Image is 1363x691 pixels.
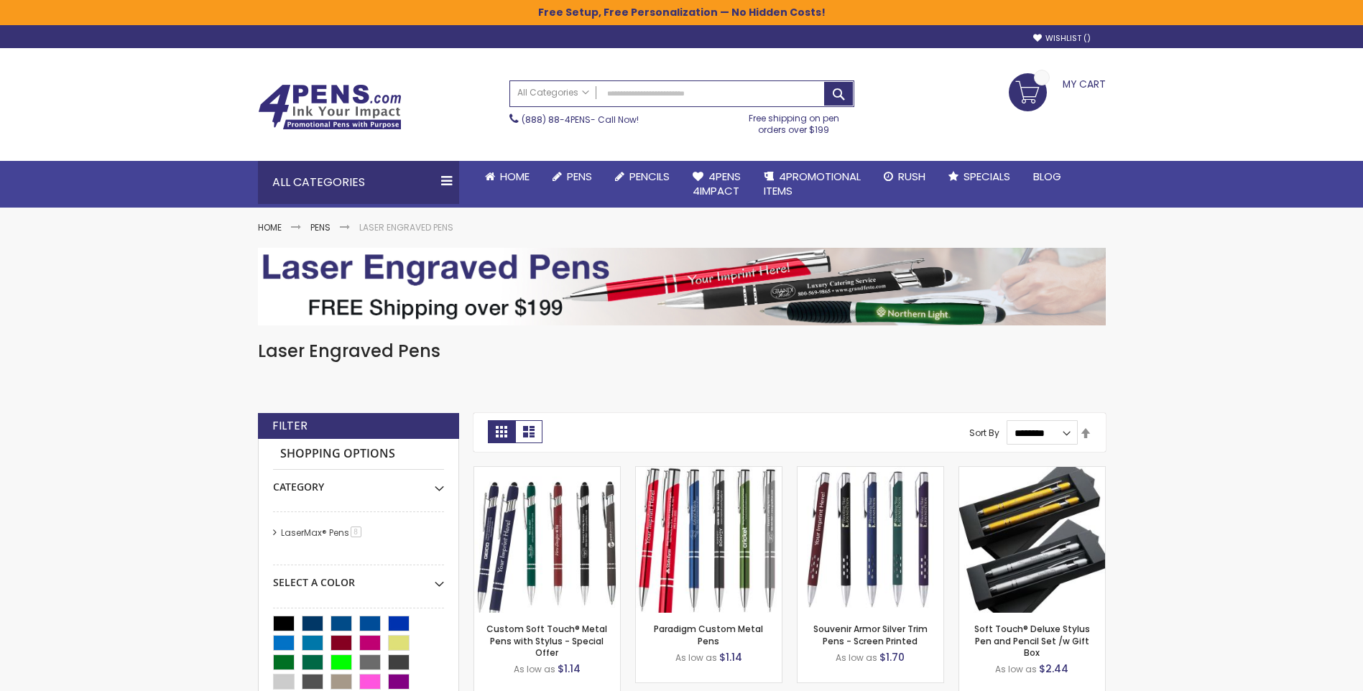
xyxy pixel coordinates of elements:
strong: Filter [272,418,308,434]
a: Pens [310,221,331,233]
span: Blog [1033,169,1061,184]
a: Home [473,161,541,193]
img: Soft Touch® Deluxe Stylus Pen and Pencil Set /w Gift Box [959,467,1105,613]
a: Pens [541,161,604,193]
a: Blog [1022,161,1073,193]
a: Wishlist [1033,33,1091,44]
a: Souvenir Armor Silver Trim Pens - Screen Printed [813,623,928,646]
span: Pens [567,169,592,184]
span: As low as [675,651,717,664]
a: Specials [937,161,1022,193]
span: $1.70 [879,650,905,664]
span: As low as [995,663,1037,675]
span: 4PROMOTIONAL ITEMS [764,169,861,198]
span: - Call Now! [522,113,639,126]
a: Home [258,221,282,233]
span: 8 [351,527,361,537]
div: All Categories [258,161,459,204]
img: Paradigm Plus Custom Metal Pens [636,467,782,613]
img: Laser Engraved Pens [258,248,1106,325]
a: Soft Touch® Deluxe Stylus Pen and Pencil Set /w Gift Box [959,466,1105,478]
span: $1.14 [719,650,742,664]
img: Custom Soft Touch® Metal Pens with Stylus - Special Offer [474,467,620,613]
a: Souvenur Armor Silver Trim Pens [798,466,943,478]
a: (888) 88-4PENS [522,113,591,126]
span: All Categories [517,87,589,98]
span: Rush [898,169,925,184]
span: $1.14 [558,662,581,676]
span: As low as [514,663,555,675]
a: Pencils [604,161,681,193]
a: Custom Soft Touch® Metal Pens with Stylus - Special Offer [474,466,620,478]
a: 4Pens4impact [681,161,752,208]
strong: Shopping Options [273,439,444,470]
h1: Laser Engraved Pens [258,340,1106,363]
span: Home [500,169,530,184]
a: Rush [872,161,937,193]
a: Paradigm Custom Metal Pens [654,623,763,646]
span: Specials [964,169,1010,184]
a: LaserMax® Pens8 [277,527,366,539]
a: 4PROMOTIONALITEMS [752,161,872,208]
strong: Grid [488,420,515,443]
span: $2.44 [1039,662,1068,676]
div: Category [273,470,444,494]
div: Free shipping on pen orders over $199 [734,107,854,136]
a: Custom Soft Touch® Metal Pens with Stylus - Special Offer [486,623,607,658]
div: Select A Color [273,565,444,590]
label: Sort By [969,427,999,439]
a: Paradigm Plus Custom Metal Pens [636,466,782,478]
strong: Laser Engraved Pens [359,221,453,233]
img: Souvenur Armor Silver Trim Pens [798,467,943,613]
span: Pencils [629,169,670,184]
a: All Categories [510,81,596,105]
img: 4Pens Custom Pens and Promotional Products [258,84,402,130]
span: 4Pens 4impact [693,169,741,198]
span: As low as [836,651,877,664]
a: Soft Touch® Deluxe Stylus Pen and Pencil Set /w Gift Box [974,623,1090,658]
